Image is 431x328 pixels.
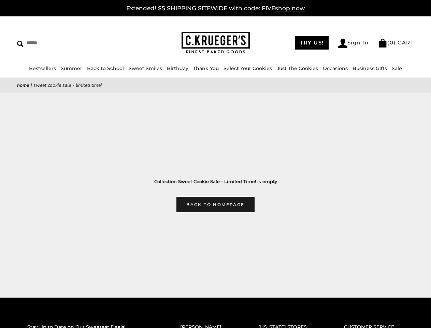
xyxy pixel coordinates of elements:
[129,65,162,71] a: Sweet Smiles
[61,65,82,71] a: Summer
[29,65,56,71] a: Bestsellers
[176,197,254,212] a: Back to homepage
[323,65,348,71] a: Occasions
[224,65,272,71] a: Select Your Cookies
[17,41,24,47] img: Search
[295,36,329,50] a: TRY US!
[27,178,404,185] h3: Collection Sweet Cookie Sale - Limited Time! is empty
[167,65,188,71] a: Birthday
[126,5,305,12] a: Extended! $5 SHIPPING SITEWIDE with code: FIVEshop now
[182,32,250,54] img: C.KRUEGER'S
[338,39,347,48] img: Account
[390,39,394,46] span: 0
[338,39,369,48] a: Sign In
[275,5,305,12] span: shop now
[33,82,102,88] span: Sweet Cookie Sale - Limited Time!
[277,65,318,71] a: Just The Cookies
[378,39,414,46] a: (0) CART
[31,82,32,88] span: |
[353,65,387,71] a: Business Gifts
[378,39,387,47] img: Bag
[193,65,219,71] a: Thank You
[17,38,108,48] input: Search
[392,65,402,71] a: Sale
[17,82,29,88] a: Home
[87,65,124,71] a: Back to School
[17,81,414,89] nav: breadcrumbs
